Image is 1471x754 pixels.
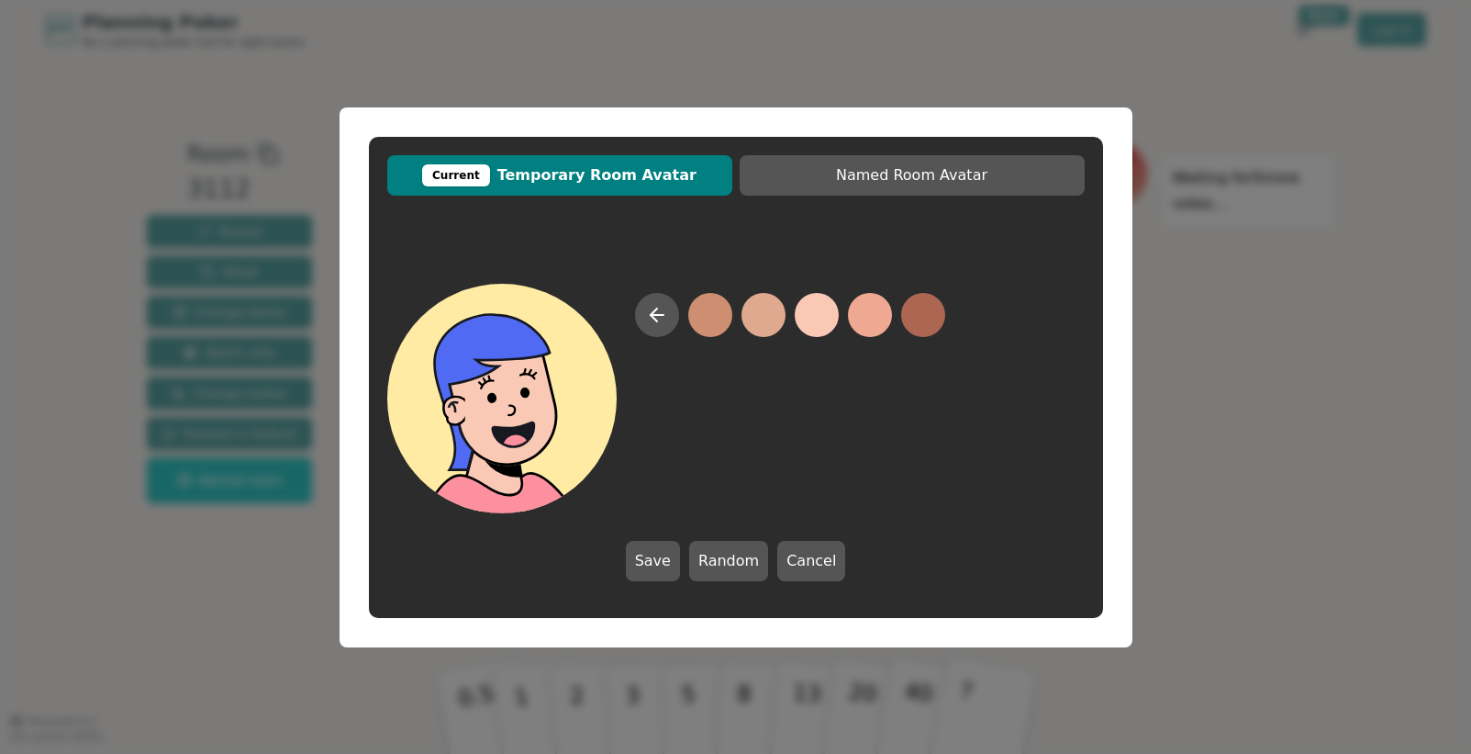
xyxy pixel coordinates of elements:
[749,164,1075,186] span: Named Room Avatar
[626,541,680,581] button: Save
[777,541,845,581] button: Cancel
[422,164,490,186] div: Current
[396,164,723,186] span: Temporary Room Avatar
[740,155,1085,196] button: Named Room Avatar
[689,541,768,581] button: Random
[387,155,732,196] button: CurrentTemporary Room Avatar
